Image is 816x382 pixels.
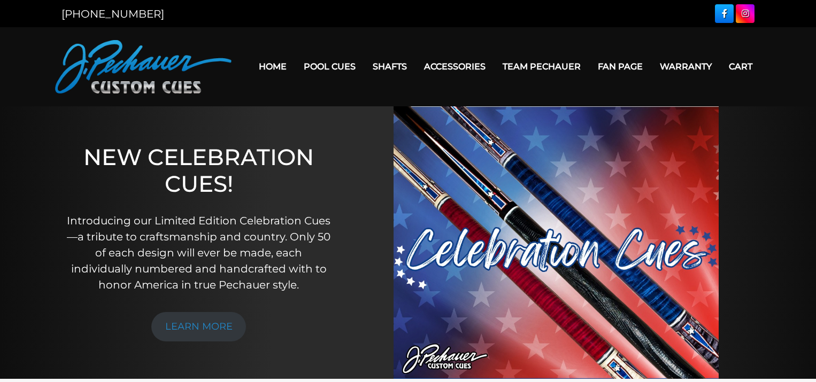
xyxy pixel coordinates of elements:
[720,53,761,80] a: Cart
[250,53,295,80] a: Home
[295,53,364,80] a: Pool Cues
[151,312,247,341] a: LEARN MORE
[61,7,164,20] a: [PHONE_NUMBER]
[494,53,589,80] a: Team Pechauer
[415,53,494,80] a: Accessories
[55,40,232,93] img: Pechauer Custom Cues
[589,53,651,80] a: Fan Page
[651,53,720,80] a: Warranty
[364,53,415,80] a: Shafts
[66,144,330,198] h1: NEW CELEBRATION CUES!
[66,213,330,293] p: Introducing our Limited Edition Celebration Cues—a tribute to craftsmanship and country. Only 50 ...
